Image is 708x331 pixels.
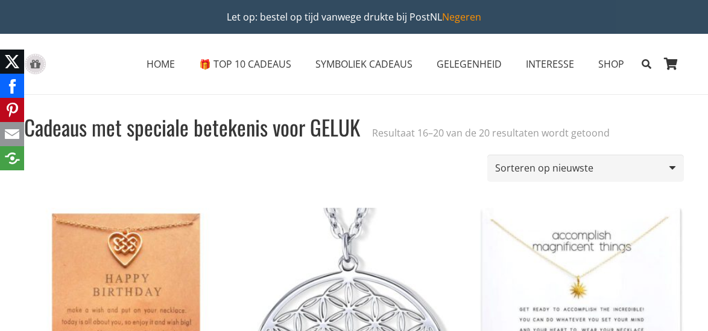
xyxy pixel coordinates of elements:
span: SHOP [598,57,624,71]
a: Negeren [442,10,481,24]
a: Winkelwagen [657,34,684,94]
span: HOME [147,57,175,71]
a: GELEGENHEIDGELEGENHEID Menu [425,49,514,79]
select: Winkelbestelling [487,155,684,182]
a: INTERESSEINTERESSE Menu [514,49,586,79]
a: gift-box-icon-grey-inspirerendwinkelen [24,54,46,75]
h1: Cadeaus met speciale betekenis voor GELUK [24,114,360,141]
a: HOMEHOME Menu [134,49,187,79]
a: SYMBOLIEK CADEAUSSYMBOLIEK CADEAUS Menu [303,49,425,79]
span: SYMBOLIEK CADEAUS [315,57,412,71]
a: Zoeken [636,49,657,79]
span: INTERESSE [526,57,574,71]
span: 🎁 TOP 10 CADEAUS [199,57,291,71]
a: 🎁 TOP 10 CADEAUS🎁 TOP 10 CADEAUS Menu [187,49,303,79]
span: GELEGENHEID [437,57,502,71]
a: SHOPSHOP Menu [586,49,636,79]
p: Resultaat 16–20 van de 20 resultaten wordt getoond [372,126,610,140]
